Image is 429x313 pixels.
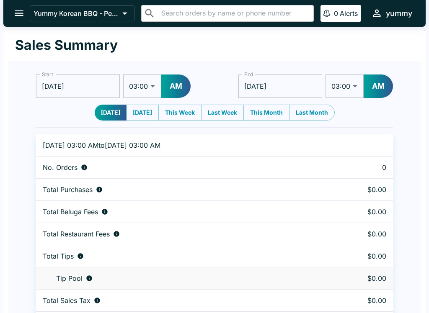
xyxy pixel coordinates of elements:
p: Alerts [340,9,358,18]
button: AM [161,74,191,98]
p: $0.00 [329,252,386,260]
input: Choose date, selected date is Sep 8, 2025 [36,74,120,98]
div: Fees paid by diners to restaurant [43,230,316,238]
button: yummy [368,4,416,22]
p: No. Orders [43,163,78,172]
p: Total Purchases [43,185,93,194]
input: Choose date, selected date is Sep 9, 2025 [238,74,322,98]
div: yummy [386,8,412,18]
p: Total Restaurant Fees [43,230,110,238]
p: $0.00 [329,208,386,216]
div: Fees paid by diners to Beluga [43,208,316,216]
button: Yummy Korean BBQ - Pearlridge [30,5,134,21]
div: Sales tax paid by diners [43,296,316,305]
p: Total Beluga Fees [43,208,98,216]
button: open drawer [8,3,30,24]
button: This Month [243,105,289,121]
p: Yummy Korean BBQ - Pearlridge [34,9,119,18]
div: Combined individual and pooled tips [43,252,316,260]
div: Number of orders placed [43,163,316,172]
p: $0.00 [329,296,386,305]
h1: Sales Summary [15,37,118,54]
p: $0.00 [329,185,386,194]
p: Total Tips [43,252,74,260]
p: Tip Pool [56,274,83,282]
div: Tips unclaimed by a waiter [43,274,316,282]
button: Last Month [289,105,335,121]
p: 0 [334,9,338,18]
button: This Week [158,105,202,121]
label: End [244,71,253,78]
p: [DATE] 03:00 AM to [DATE] 03:00 AM [43,141,316,149]
button: [DATE] [126,105,159,121]
button: [DATE] [95,105,127,121]
input: Search orders by name or phone number [159,8,310,19]
p: $0.00 [329,274,386,282]
div: Aggregate order subtotals [43,185,316,194]
p: 0 [329,163,386,172]
p: Total Sales Tax [43,296,90,305]
button: AM [364,74,393,98]
label: Start [42,71,53,78]
button: Last Week [201,105,244,121]
p: $0.00 [329,230,386,238]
